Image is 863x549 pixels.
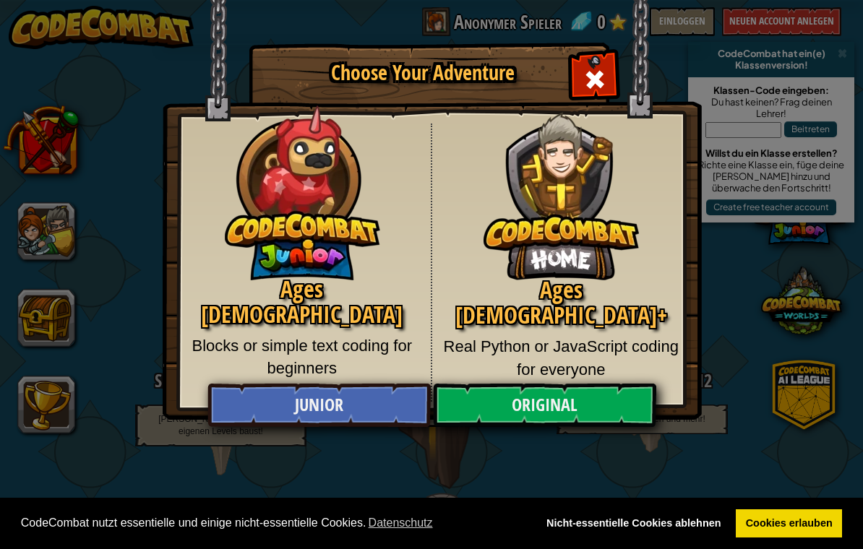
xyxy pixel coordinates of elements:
a: allow cookies [736,509,842,538]
p: Blocks or simple text coding for beginners [184,334,420,380]
div: Close modal [572,55,617,100]
img: CodeCombat Junior hero character [225,96,380,280]
a: Original [433,384,656,427]
a: Junior [207,384,430,427]
h1: Choose Your Adventure [275,62,571,85]
p: Real Python or JavaScript coding for everyone [443,335,680,381]
h2: Ages [DEMOGRAPHIC_DATA] [184,277,420,327]
h2: Ages [DEMOGRAPHIC_DATA]+ [443,277,680,328]
a: deny cookies [536,509,731,538]
img: CodeCombat Original hero character [484,90,639,280]
a: learn more about cookies [366,512,434,534]
span: CodeCombat nutzt essentielle und einige nicht-essentielle Cookies. [21,512,525,534]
